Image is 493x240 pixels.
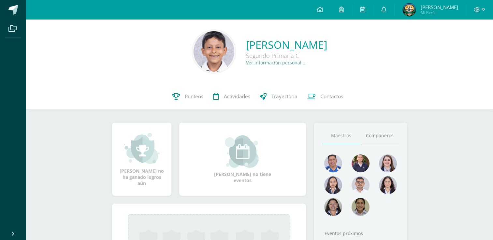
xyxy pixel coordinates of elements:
[167,84,208,110] a: Punteos
[352,198,370,216] img: 36aa6ab12e3b33c91867a477208bc5c1.png
[185,93,203,100] span: Punteos
[324,154,342,172] img: 3fa84f42f3e29fcac37698908b932198.png
[379,176,397,194] img: 93fa1765a93b3fb998ef288949b34a8e.png
[403,3,416,16] img: bb70928b62c5a8a14d6aa26e4309a771.png
[322,127,360,144] a: Maestros
[210,135,275,183] div: [PERSON_NAME] no tiene eventos
[352,176,370,194] img: d6c62e55136ce070cea243f2097fe69e.png
[224,93,250,100] span: Actividades
[225,135,260,168] img: event_small.png
[322,230,399,236] div: Eventos próximos
[421,10,458,15] span: Mi Perfil
[246,60,305,66] a: Ver información personal...
[324,198,342,216] img: 7c295423579b4fc7bd98a15df8395ed4.png
[271,93,297,100] span: Trayectoria
[352,154,370,172] img: 6dfc3065da4204f320af9e3560cd3894.png
[119,132,165,186] div: [PERSON_NAME] no ha ganado logros aún
[379,154,397,172] img: 4ad40b1689e633dc4baef21ec155021e.png
[421,4,458,10] span: [PERSON_NAME]
[246,52,327,60] div: Segundo Primaria C
[124,132,160,165] img: achievement_small.png
[324,176,342,194] img: 522dc90edefdd00265ec7718d30b3fcb.png
[302,84,348,110] a: Contactos
[320,93,343,100] span: Contactos
[360,127,399,144] a: Compañeros
[246,38,327,52] a: [PERSON_NAME]
[255,84,302,110] a: Trayectoria
[194,31,234,72] img: 2c4ecf6da897e1634ea3ae522fd5bc94.png
[208,84,255,110] a: Actividades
